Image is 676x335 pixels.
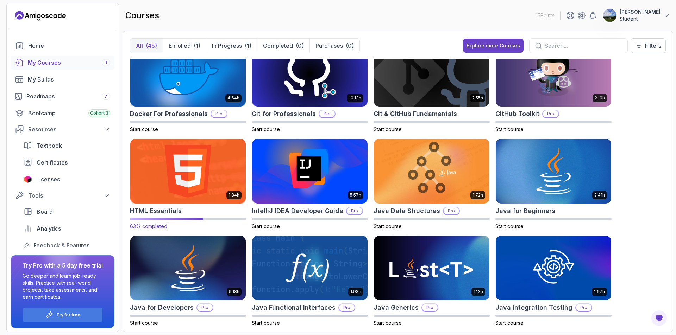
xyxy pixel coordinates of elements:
img: user profile image [603,9,616,22]
h2: Java Data Structures [374,206,440,216]
span: Licenses [36,175,60,183]
h2: Java for Developers [130,303,194,313]
a: board [19,205,114,219]
img: Java Generics card [374,236,489,301]
p: 5.57h [350,192,361,198]
button: Filters [631,38,666,53]
p: 2.55h [472,95,483,101]
img: GitHub Toolkit card [496,42,611,107]
span: Start course [252,320,280,326]
p: Pro [444,207,459,214]
span: Board [37,207,53,216]
button: Try for free [23,308,103,322]
p: 10.13h [349,95,361,101]
img: Git & GitHub Fundamentals card [374,42,489,107]
div: Home [28,41,110,50]
p: Pro [576,304,591,311]
p: 2.10h [595,95,605,101]
span: Start course [495,320,524,326]
span: Start course [374,223,402,229]
p: All [136,41,143,50]
a: builds [11,72,114,86]
span: 7 [105,94,107,99]
img: Java Integration Testing card [496,236,611,301]
img: IntelliJ IDEA Developer Guide card [252,139,368,204]
div: My Builds [28,75,110,84]
div: (45) [146,41,157,50]
span: Start course [130,126,158,132]
p: Pro [339,304,355,311]
span: 1 [105,60,107,65]
span: Start course [374,320,402,326]
button: user profile image[PERSON_NAME]Student [603,8,670,22]
a: licenses [19,172,114,186]
h2: courses [125,10,159,21]
button: Explore more Courses [463,39,524,53]
h2: Docker For Professionals [130,109,208,119]
span: Start course [495,223,524,229]
span: Textbook [36,141,62,150]
button: Purchases(0) [309,39,359,53]
p: 1.98h [350,289,361,295]
img: HTML Essentials card [127,137,249,205]
p: Pro [319,110,335,117]
p: [PERSON_NAME] [620,8,661,15]
p: Pro [543,110,558,117]
span: Start course [374,126,402,132]
p: Pro [197,304,213,311]
h2: Git & GitHub Fundamentals [374,109,457,119]
span: Start course [495,126,524,132]
a: feedback [19,238,114,252]
span: Start course [130,320,158,326]
div: Explore more Courses [467,42,520,49]
div: Resources [28,125,110,134]
a: courses [11,56,114,70]
span: Feedback & Features [33,241,89,250]
p: 4.64h [227,95,239,101]
p: 1.13h [474,289,483,295]
a: analytics [19,221,114,236]
h2: Java Integration Testing [495,303,572,313]
h2: Git for Professionals [252,109,316,119]
button: Completed(0) [257,39,309,53]
p: In Progress [212,41,242,50]
div: My Courses [28,58,110,67]
input: Search... [544,41,622,50]
button: All(45) [130,39,163,53]
p: Pro [347,207,362,214]
a: Try for free [56,312,80,318]
p: Go deeper and learn job-ready skills. Practice with real-world projects, take assessments, and ea... [23,272,103,301]
button: Resources [11,123,114,136]
a: roadmaps [11,89,114,103]
a: certificates [19,155,114,169]
a: textbook [19,138,114,153]
h2: HTML Essentials [130,206,182,216]
p: Student [620,15,661,22]
p: Enrolled [169,41,191,50]
p: 1.84h [229,192,239,198]
div: Tools [28,191,110,200]
p: 1.67h [594,289,605,295]
span: Start course [252,126,280,132]
button: Open Feedback Button [651,310,668,327]
h2: Java for Beginners [495,206,555,216]
span: Cohort 3 [90,110,108,116]
img: Java Functional Interfaces card [252,236,368,301]
img: Git for Professionals card [252,42,368,107]
h2: Java Generics [374,303,419,313]
p: Pro [422,304,438,311]
button: Enrolled(1) [163,39,206,53]
h2: GitHub Toolkit [495,109,539,119]
div: Bootcamp [28,109,110,117]
p: 15 Points [536,12,555,19]
a: home [11,39,114,53]
div: (0) [296,41,304,50]
button: Tools [11,189,114,202]
img: Java Data Structures card [374,139,489,204]
p: Purchases [315,41,343,50]
a: Landing page [15,10,66,21]
p: 1.72h [472,192,483,198]
p: Filters [645,41,661,50]
div: Roadmaps [26,92,110,101]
